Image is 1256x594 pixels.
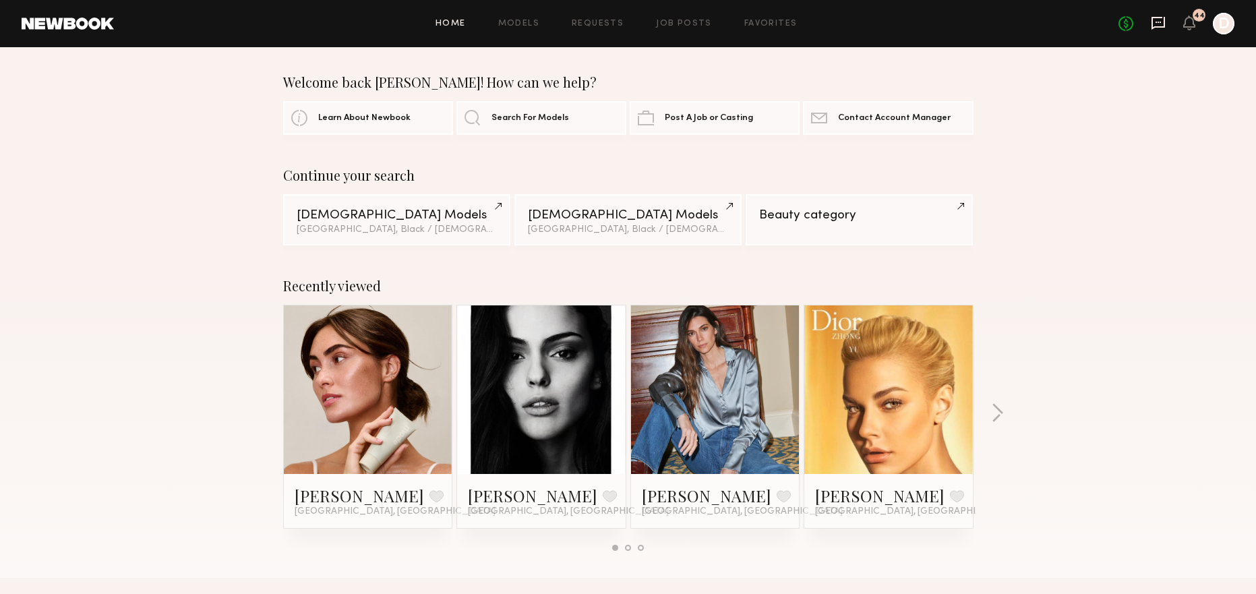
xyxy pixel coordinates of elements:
a: Post A Job or Casting [630,101,800,135]
div: [DEMOGRAPHIC_DATA] Models [528,209,728,222]
a: Favorites [744,20,798,28]
a: [DEMOGRAPHIC_DATA] Models[GEOGRAPHIC_DATA], Black / [DEMOGRAPHIC_DATA] [514,194,742,245]
span: [GEOGRAPHIC_DATA], [GEOGRAPHIC_DATA] [642,506,843,517]
a: Job Posts [656,20,712,28]
div: Beauty category [759,209,959,222]
div: [GEOGRAPHIC_DATA], Black / [DEMOGRAPHIC_DATA] [528,225,728,235]
a: Contact Account Manager [803,101,973,135]
a: D [1213,13,1234,34]
div: Welcome back [PERSON_NAME]! How can we help? [283,74,974,90]
a: Models [498,20,539,28]
div: [DEMOGRAPHIC_DATA] Models [297,209,497,222]
div: [GEOGRAPHIC_DATA], Black / [DEMOGRAPHIC_DATA] [297,225,497,235]
span: Post A Job or Casting [665,114,753,123]
div: Continue your search [283,167,974,183]
a: Requests [572,20,624,28]
span: [GEOGRAPHIC_DATA], [GEOGRAPHIC_DATA] [815,506,1016,517]
a: [PERSON_NAME] [295,485,424,506]
span: Contact Account Manager [838,114,951,123]
span: [GEOGRAPHIC_DATA], [GEOGRAPHIC_DATA] [295,506,496,517]
a: [PERSON_NAME] [468,485,597,506]
div: Recently viewed [283,278,974,294]
a: [PERSON_NAME] [642,485,771,506]
a: Search For Models [456,101,626,135]
span: [GEOGRAPHIC_DATA], [GEOGRAPHIC_DATA] [468,506,669,517]
div: 44 [1194,12,1205,20]
a: [DEMOGRAPHIC_DATA] Models[GEOGRAPHIC_DATA], Black / [DEMOGRAPHIC_DATA] [283,194,510,245]
a: Beauty category [746,194,973,245]
a: Learn About Newbook [283,101,453,135]
span: Learn About Newbook [318,114,411,123]
span: Search For Models [491,114,569,123]
a: [PERSON_NAME] [815,485,945,506]
a: Home [436,20,466,28]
